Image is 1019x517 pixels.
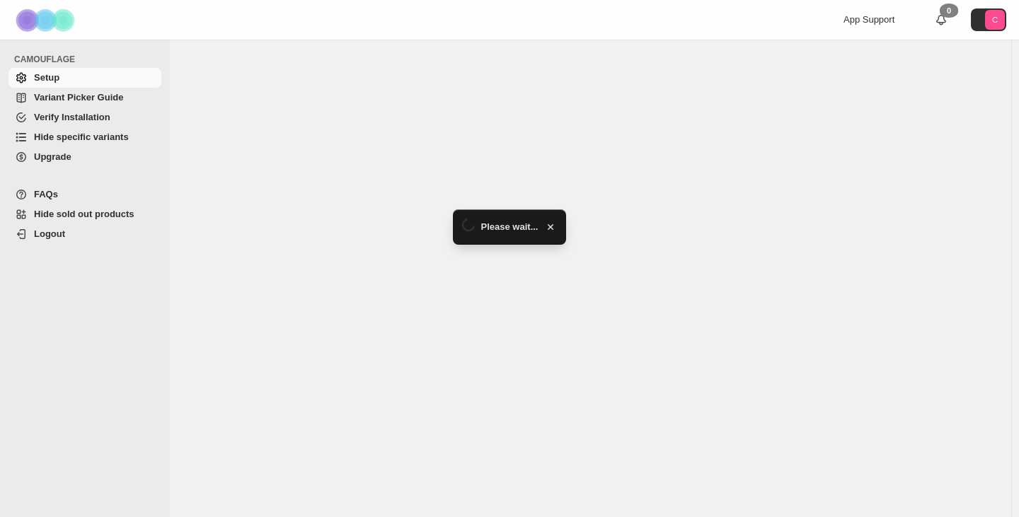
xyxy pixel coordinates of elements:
span: Setup [34,72,59,83]
span: Variant Picker Guide [34,92,123,103]
a: Hide specific variants [8,127,161,147]
span: FAQs [34,189,58,199]
span: Upgrade [34,151,71,162]
a: FAQs [8,185,161,204]
span: CAMOUFLAGE [14,54,163,65]
span: Verify Installation [34,112,110,122]
span: Logout [34,228,65,239]
a: Verify Installation [8,108,161,127]
span: App Support [844,14,894,25]
span: Please wait... [481,220,539,234]
span: Avatar with initials C [985,10,1005,30]
text: C [992,16,998,24]
img: Camouflage [11,1,82,40]
a: Setup [8,68,161,88]
a: Logout [8,224,161,244]
div: 0 [940,4,958,18]
span: Hide specific variants [34,132,129,142]
button: Avatar with initials C [971,8,1006,31]
span: Hide sold out products [34,209,134,219]
a: 0 [934,13,948,27]
a: Hide sold out products [8,204,161,224]
a: Variant Picker Guide [8,88,161,108]
a: Upgrade [8,147,161,167]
